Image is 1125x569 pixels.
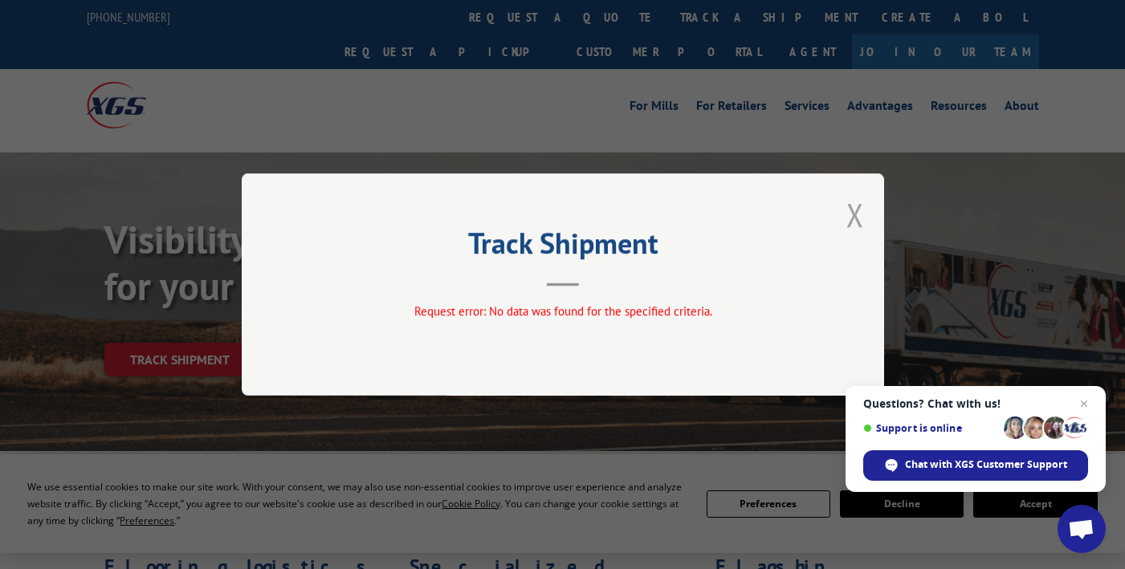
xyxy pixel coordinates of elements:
h2: Track Shipment [322,232,804,262]
div: Chat with XGS Customer Support [863,450,1088,481]
span: Request error: No data was found for the specified criteria. [414,303,711,319]
span: Support is online [863,422,998,434]
button: Close modal [846,193,864,236]
span: Chat with XGS Customer Support [905,457,1067,472]
div: Open chat [1058,505,1106,553]
span: Close chat [1074,394,1094,413]
span: Questions? Chat with us! [863,397,1088,410]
